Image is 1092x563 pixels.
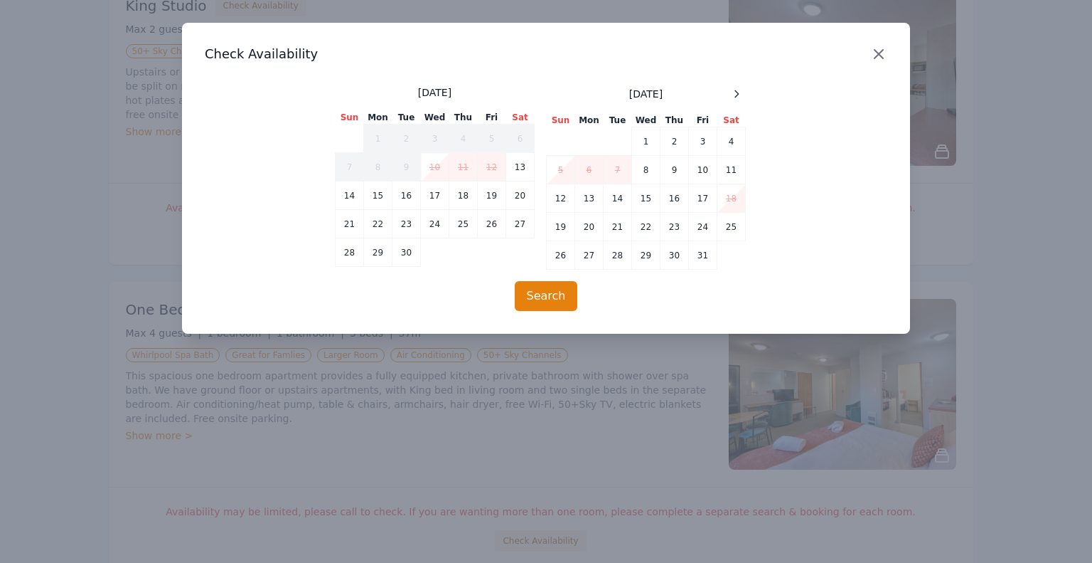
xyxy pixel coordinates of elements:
[421,153,449,181] td: 10
[392,210,421,238] td: 23
[689,127,717,156] td: 3
[421,181,449,210] td: 17
[449,125,478,153] td: 4
[421,111,449,125] th: Wed
[717,184,746,213] td: 18
[421,125,449,153] td: 3
[604,184,632,213] td: 14
[547,213,575,241] td: 19
[506,153,535,181] td: 13
[336,111,364,125] th: Sun
[449,181,478,210] td: 18
[478,125,506,153] td: 5
[515,281,578,311] button: Search
[392,125,421,153] td: 2
[421,210,449,238] td: 24
[506,210,535,238] td: 27
[336,210,364,238] td: 21
[689,156,717,184] td: 10
[575,241,604,270] td: 27
[660,114,689,127] th: Thu
[336,181,364,210] td: 14
[547,156,575,184] td: 5
[575,114,604,127] th: Mon
[364,210,392,238] td: 22
[632,114,660,127] th: Wed
[364,111,392,125] th: Mon
[547,114,575,127] th: Sun
[418,85,451,100] span: [DATE]
[506,181,535,210] td: 20
[660,241,689,270] td: 30
[364,125,392,153] td: 1
[660,156,689,184] td: 9
[392,238,421,267] td: 30
[364,153,392,181] td: 8
[478,153,506,181] td: 12
[629,87,663,101] span: [DATE]
[449,111,478,125] th: Thu
[717,213,746,241] td: 25
[205,46,887,63] h3: Check Availability
[575,213,604,241] td: 20
[689,184,717,213] td: 17
[632,184,660,213] td: 15
[392,181,421,210] td: 16
[392,111,421,125] th: Tue
[575,156,604,184] td: 6
[632,156,660,184] td: 8
[604,213,632,241] td: 21
[506,125,535,153] td: 6
[478,181,506,210] td: 19
[604,114,632,127] th: Tue
[717,127,746,156] td: 4
[604,156,632,184] td: 7
[547,241,575,270] td: 26
[660,127,689,156] td: 2
[575,184,604,213] td: 13
[449,153,478,181] td: 11
[689,114,717,127] th: Fri
[449,210,478,238] td: 25
[336,238,364,267] td: 28
[660,213,689,241] td: 23
[660,184,689,213] td: 16
[717,156,746,184] td: 11
[689,213,717,241] td: 24
[604,241,632,270] td: 28
[364,238,392,267] td: 29
[478,111,506,125] th: Fri
[632,241,660,270] td: 29
[547,184,575,213] td: 12
[478,210,506,238] td: 26
[392,153,421,181] td: 9
[336,153,364,181] td: 7
[717,114,746,127] th: Sat
[632,213,660,241] td: 22
[632,127,660,156] td: 1
[506,111,535,125] th: Sat
[364,181,392,210] td: 15
[689,241,717,270] td: 31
